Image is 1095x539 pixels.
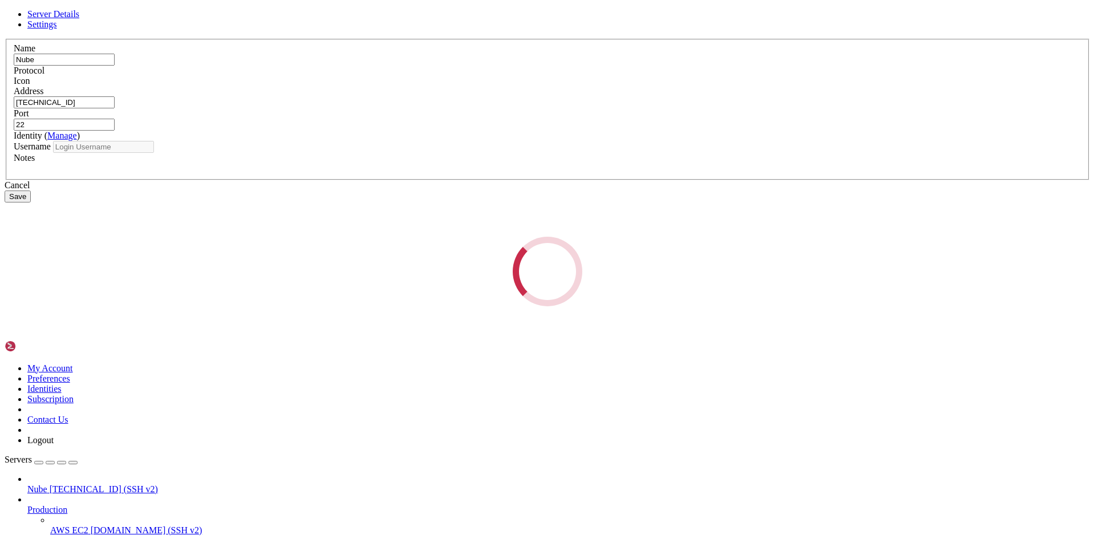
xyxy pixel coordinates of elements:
[14,76,30,86] label: Icon
[47,131,77,140] a: Manage
[5,455,78,464] a: Servers
[14,66,44,75] label: Protocol
[27,484,1090,495] a: Nube [TECHNICAL_ID] (SSH v2)
[27,474,1090,495] li: Nube [TECHNICAL_ID] (SSH v2)
[14,153,35,163] label: Notes
[153,53,158,63] div: (31, 5)
[5,191,31,202] button: Save
[50,515,1090,536] li: AWS EC2 [DOMAIN_NAME] (SSH v2)
[14,43,35,53] label: Name
[27,19,57,29] a: Settings
[5,5,947,14] x-row: Connecting [TECHNICAL_ID]...
[53,141,154,153] input: Login Username
[27,484,47,494] span: Nube
[5,34,947,43] x-row: Admin@[TECHNICAL_ID]'s password:
[91,525,202,535] span: [DOMAIN_NAME] (SSH v2)
[14,108,29,118] label: Port
[5,5,947,14] x-row: Access denied
[5,14,9,24] div: (0, 1)
[27,435,54,445] a: Logout
[14,119,115,131] input: Port Number
[14,86,43,96] label: Address
[14,54,115,66] input: Server Name
[27,363,73,373] a: My Account
[27,9,79,19] a: Server Details
[27,384,62,394] a: Identities
[50,525,1090,536] a: AWS EC2 [DOMAIN_NAME] (SSH v2)
[50,484,158,494] span: [TECHNICAL_ID] (SSH v2)
[27,374,70,383] a: Preferences
[5,14,947,24] x-row: Admin@[TECHNICAL_ID]'s password:
[27,505,67,514] span: Production
[5,24,947,34] x-row: Access denied
[5,341,70,352] img: Shellngn
[50,525,88,535] span: AWS EC2
[5,455,32,464] span: Servers
[513,237,582,306] div: Loading...
[44,131,80,140] span: ( )
[14,96,115,108] input: Host Name or IP
[5,43,947,53] x-row: Access denied
[27,415,68,424] a: Contact Us
[5,180,1090,191] div: Cancel
[27,394,74,404] a: Subscription
[27,505,1090,515] a: Production
[14,141,51,151] label: Username
[14,131,80,140] label: Identity
[5,53,947,63] x-row: Admin@[TECHNICAL_ID]'s password:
